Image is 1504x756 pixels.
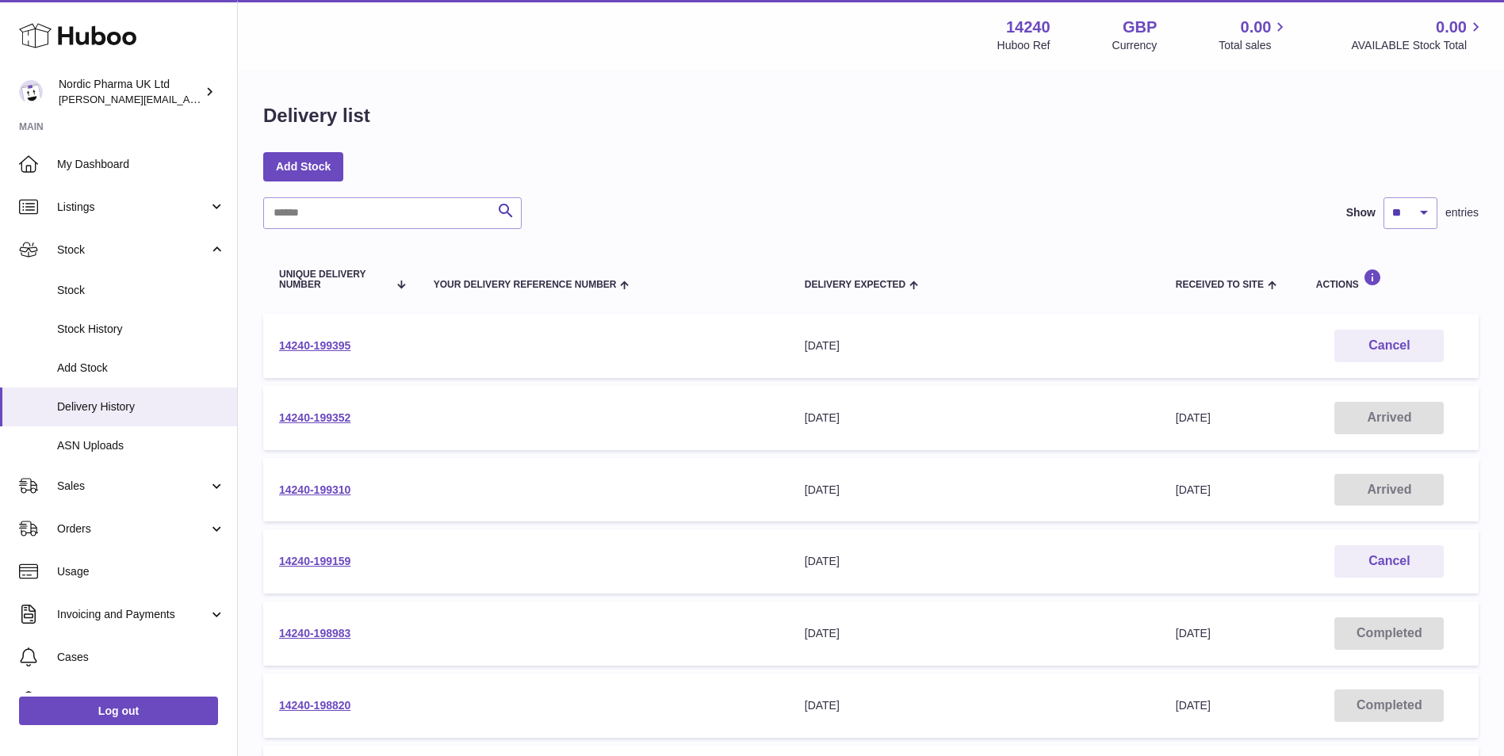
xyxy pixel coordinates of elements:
[1176,627,1211,640] span: [DATE]
[1176,411,1211,424] span: [DATE]
[1176,280,1264,290] span: Received to Site
[57,564,225,579] span: Usage
[1436,17,1467,38] span: 0.00
[1123,17,1157,38] strong: GBP
[997,38,1051,53] div: Huboo Ref
[263,152,343,181] a: Add Stock
[1334,330,1444,362] button: Cancel
[279,411,350,424] a: 14240-199352
[59,93,318,105] span: [PERSON_NAME][EMAIL_ADDRESS][DOMAIN_NAME]
[1241,17,1272,38] span: 0.00
[57,157,225,172] span: My Dashboard
[57,650,225,665] span: Cases
[57,283,225,298] span: Stock
[1351,17,1485,53] a: 0.00 AVAILABLE Stock Total
[57,521,209,536] span: Orders
[805,483,1144,498] div: [DATE]
[434,280,617,290] span: Your Delivery Reference Number
[279,269,388,290] span: Unique Delivery Number
[1346,205,1376,220] label: Show
[19,80,43,104] img: joe.plant@parapharmdev.com
[1176,483,1211,496] span: [DATE]
[57,438,225,453] span: ASN Uploads
[57,399,225,414] span: Delivery History
[59,77,201,107] div: Nordic Pharma UK Ltd
[805,698,1144,713] div: [DATE]
[1219,38,1289,53] span: Total sales
[1219,17,1289,53] a: 0.00 Total sales
[279,555,350,567] a: 14240-199159
[1351,38,1485,53] span: AVAILABLE Stock Total
[805,280,905,290] span: Delivery Expected
[279,627,350,640] a: 14240-198983
[1006,17,1051,38] strong: 14240
[805,410,1144,426] div: [DATE]
[279,483,350,496] a: 14240-199310
[279,699,350,712] a: 14240-198820
[57,479,209,494] span: Sales
[805,626,1144,641] div: [DATE]
[1176,699,1211,712] span: [DATE]
[1445,205,1479,220] span: entries
[19,697,218,725] a: Log out
[57,361,225,376] span: Add Stock
[57,322,225,337] span: Stock History
[279,339,350,352] a: 14240-199395
[57,200,209,215] span: Listings
[57,607,209,622] span: Invoicing and Payments
[805,554,1144,569] div: [DATE]
[57,242,209,258] span: Stock
[1316,269,1463,290] div: Actions
[1112,38,1158,53] div: Currency
[263,103,370,128] h1: Delivery list
[805,338,1144,353] div: [DATE]
[1334,545,1444,578] button: Cancel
